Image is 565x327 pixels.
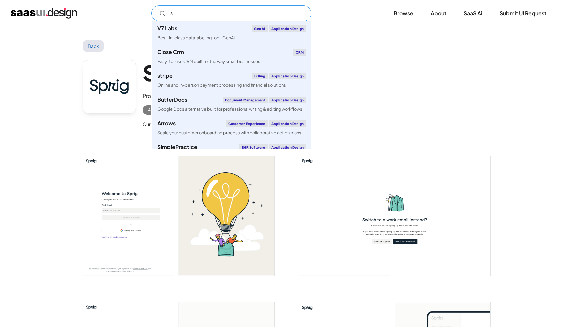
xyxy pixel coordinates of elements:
a: SimplePracticeEHR SoftwareApplication DesignEHR Software for Health & Wellness Professionals [152,140,311,164]
a: Browse [386,6,421,21]
div: ButterDocs [157,97,187,102]
div: Online and in-person payment processing and financial solutions [157,82,286,88]
a: open lightbox [299,156,490,276]
a: home [11,8,77,19]
div: Application Design [269,97,306,103]
div: V7 Labs [157,26,177,31]
div: Document Management [223,97,268,103]
div: Application Design [269,73,306,79]
a: Close CrmCRMEasy-to-use CRM built for the way small businesses [152,45,311,69]
a: Back [83,40,104,52]
div: Google Docs alternative built for professional writing & editing workflows [157,106,302,112]
a: ButterDocsDocument ManagementApplication DesignGoogle Docs alternative built for professional wri... [152,93,311,116]
div: Arrows [157,121,176,126]
div: Close Crm [157,49,184,55]
a: About [423,6,454,21]
a: Submit UI Request [492,6,554,21]
div: Application Design [269,25,306,32]
a: ArrowsCustomer ExperienceApplication DesignScale your customer onboarding process with collaborat... [152,116,311,140]
a: V7 LabsGen AIApplication DesignBest-in-class data labeling tool. GenAI [152,21,311,45]
h1: Sprig [143,60,267,86]
a: SaaS Ai [456,6,490,21]
img: 63f5c56ff743ff74c873f701_Sprig%20Signup%20Screen.png [83,156,274,276]
div: CRM [293,49,306,56]
div: SimplePractice [157,144,197,150]
div: Best-in-class data labeling tool. GenAI [157,35,235,41]
div: Analytics [148,106,172,114]
a: stripeBillingApplication DesignOnline and in-person payment processing and financial solutions [152,69,311,92]
input: Search UI designs you're looking for... [151,5,311,21]
div: Customer Experience [226,120,268,127]
div: stripe [157,73,173,78]
div: Scale your customer onboarding process with collaborative action plans [157,130,301,136]
div: Application Design [269,120,306,127]
div: EHR Software [239,144,267,151]
a: open lightbox [83,156,274,276]
div: Easy-to-use CRM built for the way small businesses [157,58,260,65]
div: Curated by: [143,120,169,128]
div: Gen AI [252,25,267,32]
div: Product Insights Platform with Rapid User Insights [143,92,267,100]
img: 63f5c8c0371d04848a8ae25c_Sprig%20Switch%20to%20work%20email.png [299,156,490,276]
div: Application Design [269,144,306,151]
form: Email Form [151,5,311,21]
div: Billing [252,73,267,79]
